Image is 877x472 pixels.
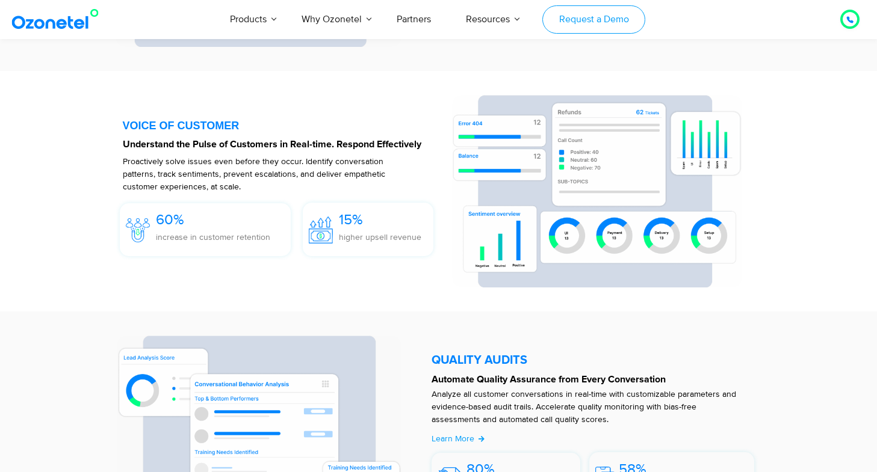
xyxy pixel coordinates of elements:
[126,218,150,242] img: 60%
[432,375,666,384] strong: Automate Quality Assurance from Every Conversation
[432,434,474,444] span: Learn More
[156,211,184,228] span: 60%
[309,216,333,244] img: 15%
[432,432,485,445] a: Learn More
[339,211,363,228] span: 15%
[432,388,743,426] p: Analyze all customer conversations in real-time with customizable parameters and evidence-based a...
[339,231,421,244] p: higher upsell revenue
[123,120,440,131] div: VOICE OF CUSTOMER
[432,354,755,366] h5: QUALITY AUDITS
[542,5,645,34] a: Request a Demo
[123,139,421,149] strong: Understand the Pulse of Customers in Real-time. Respond Effectively
[123,155,410,193] p: Proactively solve issues even before they occur. Identify conversation patterns, track sentiments...
[156,231,270,244] p: increase in customer retention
